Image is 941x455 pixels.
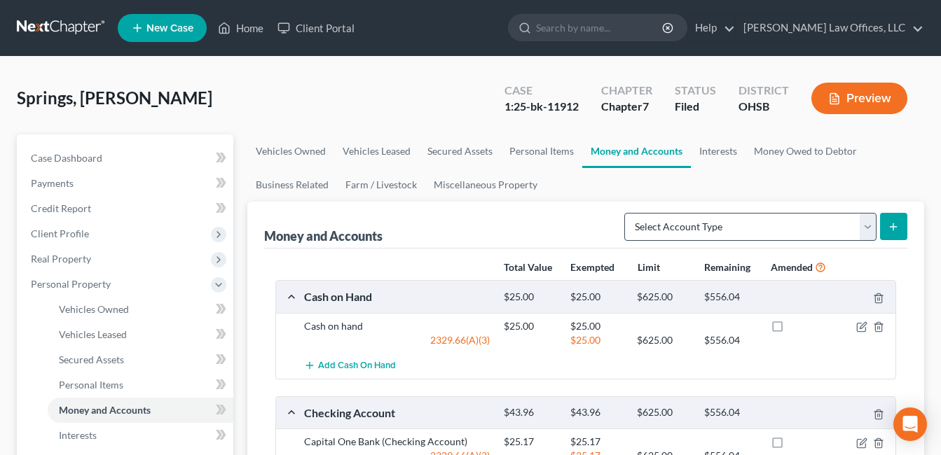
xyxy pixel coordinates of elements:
a: Interests [48,423,233,448]
div: $625.00 [630,290,696,304]
span: Vehicles Leased [59,328,127,340]
strong: Remaining [704,261,750,273]
div: Filed [675,99,716,115]
div: Cash on Hand [297,289,497,304]
div: $25.00 [563,290,630,304]
div: $556.04 [697,333,764,347]
a: Personal Items [501,134,582,168]
strong: Amended [771,261,813,273]
a: Help [688,15,735,41]
span: Springs, [PERSON_NAME] [17,87,212,108]
a: Personal Items [48,372,233,398]
div: $625.00 [630,406,696,419]
a: Vehicles Leased [334,134,419,168]
div: $25.00 [563,319,630,333]
a: Vehicles Leased [48,322,233,347]
div: $25.00 [563,333,630,347]
span: Personal Property [31,278,111,290]
strong: Total Value [504,261,552,273]
a: Secured Assets [419,134,501,168]
div: $25.00 [497,290,563,304]
a: Business Related [247,168,337,202]
a: Farm / Livestock [337,168,425,202]
span: New Case [146,23,193,34]
span: Case Dashboard [31,152,102,164]
a: Client Portal [270,15,362,41]
button: Add Cash on Hand [304,353,396,379]
div: Money and Accounts [264,227,383,244]
a: Credit Report [20,196,233,221]
div: Checking Account [297,405,497,420]
div: OHSB [739,99,789,115]
div: $556.04 [697,290,764,304]
div: Capital One Bank (Checking Account) [297,435,497,449]
span: Client Profile [31,227,89,239]
a: Secured Assets [48,347,233,372]
div: Chapter [601,83,652,99]
a: Interests [691,134,746,168]
span: Real Property [31,253,91,265]
div: Cash on hand [297,319,497,333]
span: Personal Items [59,379,123,391]
a: Money Owed to Debtor [746,134,865,168]
a: Payments [20,171,233,196]
div: 2329.66(A)(3) [297,333,497,347]
div: $43.96 [563,406,630,419]
span: Payments [31,177,74,189]
div: $625.00 [630,333,696,347]
span: Interests [59,429,97,441]
div: $25.17 [497,435,563,449]
strong: Exempted [570,261,614,273]
span: Credit Report [31,202,91,214]
div: Case [504,83,579,99]
div: $556.04 [697,406,764,419]
a: [PERSON_NAME] Law Offices, LLC [736,15,923,41]
input: Search by name... [536,15,664,41]
a: Vehicles Owned [48,297,233,322]
strong: Limit [638,261,660,273]
div: Status [675,83,716,99]
span: Vehicles Owned [59,303,129,315]
span: Money and Accounts [59,404,151,416]
span: Secured Assets [59,353,124,365]
span: 7 [643,99,649,113]
div: $25.00 [497,319,563,333]
div: $25.17 [563,435,630,449]
a: Home [211,15,270,41]
div: District [739,83,789,99]
div: Open Intercom Messenger [893,407,927,441]
a: Case Dashboard [20,146,233,171]
a: Miscellaneous Property [425,168,546,202]
span: Add Cash on Hand [318,360,396,372]
div: $43.96 [497,406,563,419]
button: Preview [811,83,907,114]
a: Money and Accounts [48,398,233,423]
a: Money and Accounts [582,134,691,168]
div: Chapter [601,99,652,115]
div: 1:25-bk-11912 [504,99,579,115]
a: Vehicles Owned [247,134,334,168]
